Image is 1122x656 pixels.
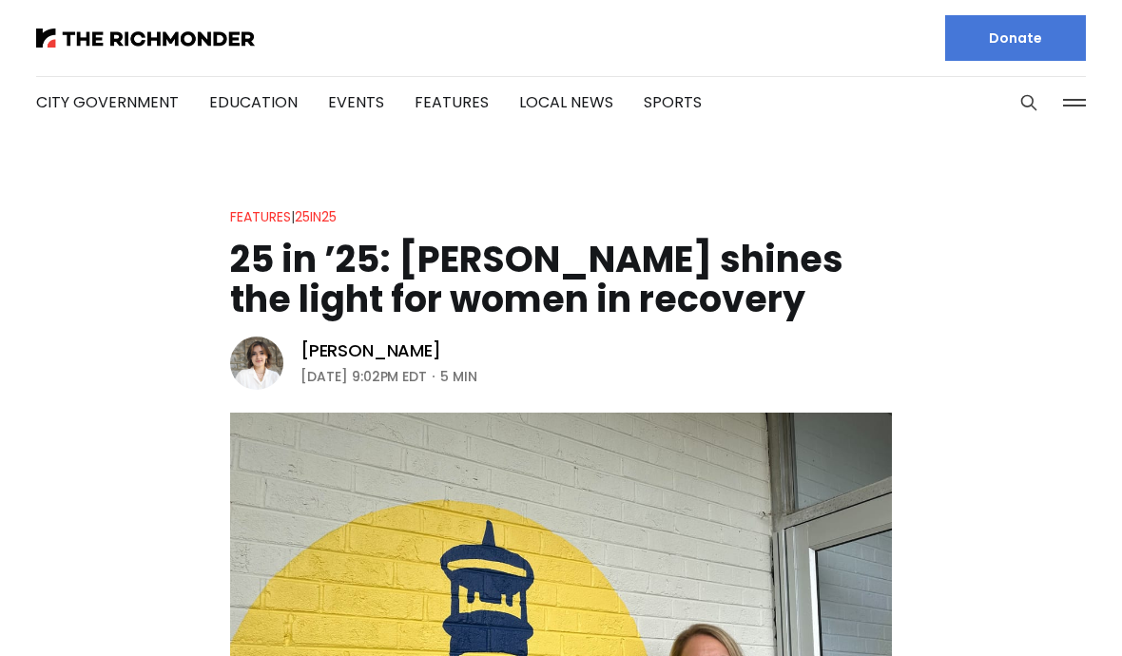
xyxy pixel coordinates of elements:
[230,240,892,319] h1: 25 in ’25: [PERSON_NAME] shines the light for women in recovery
[1015,88,1043,117] button: Search this site
[230,337,283,390] img: Eleanor Shaw
[300,365,427,388] time: [DATE] 9:02PM EDT
[328,91,384,113] a: Events
[644,91,702,113] a: Sports
[230,205,337,228] div: |
[440,365,477,388] span: 5 min
[295,207,337,226] a: 25in25
[945,15,1086,61] a: Donate
[415,91,489,113] a: Features
[230,207,291,226] a: Features
[519,91,613,113] a: Local News
[209,91,298,113] a: Education
[36,29,255,48] img: The Richmonder
[36,91,179,113] a: City Government
[300,339,441,362] a: [PERSON_NAME]
[960,563,1122,656] iframe: portal-trigger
